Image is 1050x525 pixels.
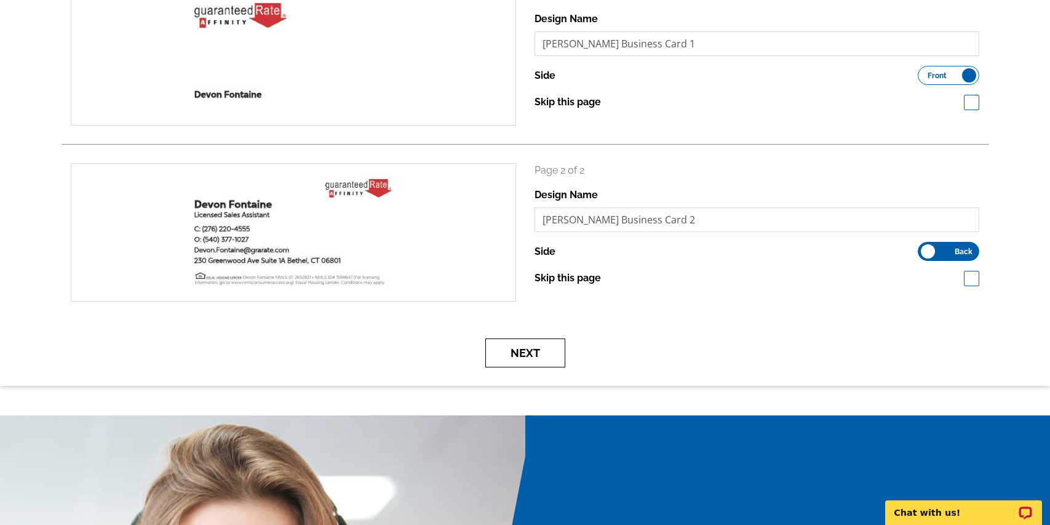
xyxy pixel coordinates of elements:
[535,68,555,83] label: Side
[535,207,980,232] input: File Name
[535,244,555,259] label: Side
[535,12,598,26] label: Design Name
[485,339,565,367] button: Next
[535,31,980,56] input: File Name
[535,271,601,286] label: Skip this page
[928,73,947,79] span: Front
[535,188,598,202] label: Design Name
[535,95,601,110] label: Skip this page
[955,249,972,255] span: Back
[535,163,980,178] p: Page 2 of 2
[877,486,1050,525] iframe: LiveChat chat widget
